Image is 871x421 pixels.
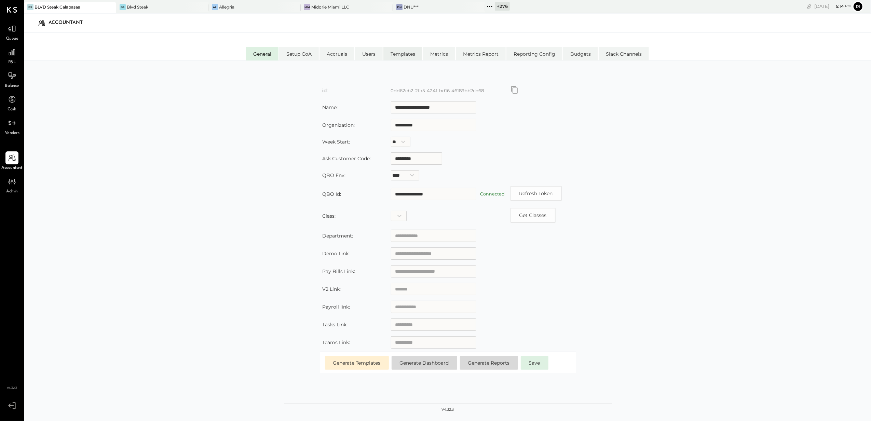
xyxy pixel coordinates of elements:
[323,104,338,110] label: Name:
[355,47,383,60] li: Users
[323,339,350,345] label: Teams Link:
[2,165,23,171] span: Accountant
[495,2,510,11] div: + 276
[529,360,540,366] span: Save
[319,47,354,60] li: Accruals
[806,3,813,10] div: copy link
[8,107,16,113] span: Cash
[311,4,349,10] div: Midorie Miami LLC
[323,304,350,310] label: Payroll link:
[6,189,18,195] span: Admin
[323,213,336,219] label: Class:
[442,407,454,412] div: v 4.32.3
[853,1,863,12] button: Ri
[325,356,389,370] button: Generate Templates
[212,4,218,10] div: Al
[383,47,422,60] li: Templates
[35,4,80,10] div: BLVD Steak Calabasas
[323,233,353,239] label: Department:
[323,172,346,178] label: QBO Env:
[0,22,24,42] a: Queue
[0,93,24,113] a: Cash
[0,46,24,66] a: P&L
[323,250,350,257] label: Demo Link:
[456,47,506,60] li: Metrics Report
[511,86,519,94] button: Copy id
[8,59,16,66] span: P&L
[599,47,649,60] li: Slack Channels
[127,4,148,10] div: Blvd Steak
[323,286,341,292] label: V2 Link:
[323,139,350,145] label: Week Start:
[49,17,90,28] div: Accountant
[460,356,518,370] button: Generate Reports
[323,322,348,328] label: Tasks Link:
[392,356,457,370] button: Generate Dashboard
[5,83,19,89] span: Balance
[0,175,24,195] a: Admin
[323,191,341,197] label: QBO Id:
[423,47,455,60] li: Metrics
[304,4,310,10] div: MM
[120,4,126,10] div: BS
[246,47,278,60] li: General
[0,69,24,89] a: Balance
[511,186,562,201] button: Refresh Token
[511,208,556,223] button: Copy id
[323,268,355,274] label: Pay Bills Link:
[0,117,24,136] a: Vendors
[814,3,851,10] div: [DATE]
[279,47,319,60] li: Setup CoA
[468,360,510,366] span: Generate Reports
[323,155,371,162] label: Ask Customer Code:
[323,87,328,94] label: id:
[521,356,548,370] button: Save
[506,47,562,60] li: Reporting Config
[396,4,403,10] div: DN
[333,360,381,366] span: Generate Templates
[27,4,33,10] div: BS
[400,360,449,366] span: Generate Dashboard
[391,88,484,93] label: 0dd62cb2-2fa5-424f-bd16-46189bb7cb68
[480,191,505,196] label: Connected
[219,4,234,10] div: Allegria
[5,130,19,136] span: Vendors
[6,36,18,42] span: Queue
[323,122,355,128] label: Organization:
[0,151,24,171] a: Accountant
[563,47,598,60] li: Budgets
